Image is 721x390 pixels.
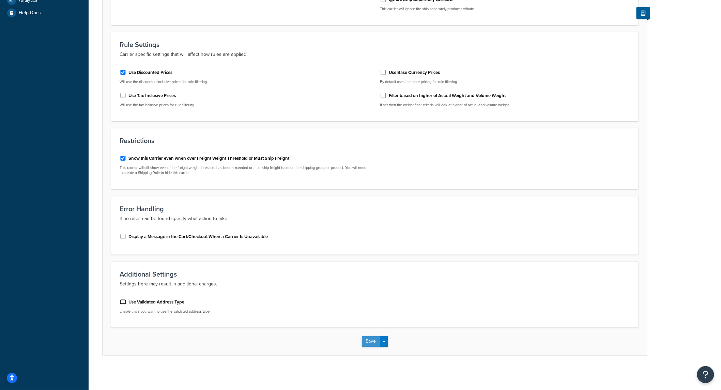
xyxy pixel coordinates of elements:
label: Use Base Currency Prices [389,69,440,76]
button: Open Resource Center [697,366,714,383]
h3: Restrictions [120,137,630,144]
p: Enable this if you want to use the validated address type [120,309,370,314]
p: Will use the discounted inclusive prices for rule filtering [120,79,370,84]
label: Show this Carrier even when over Freight Weight Threshold or Must Ship Freight [128,155,289,161]
p: If set then the weight filter criteria will look at higher of actual and volume weight [380,103,630,108]
label: Use Validated Address Type [128,299,184,305]
h3: Rule Settings [120,41,630,48]
label: Filter based on higher of Actual Weight and Volume Weight [389,93,506,99]
span: Help Docs [19,10,41,16]
button: Save [362,336,380,347]
p: Will use the tax inclusive prices for rule filtering [120,103,370,108]
p: Carrier specific settings that will affect how rules are applied. [120,50,630,59]
label: Display a Message in the Cart/Checkout When a Carrier Is Unavailable [128,234,268,240]
p: This carrier will still show even if the freight weight threshold has been exceeded or must ship ... [120,165,370,176]
label: Use Tax Inclusive Prices [128,93,176,99]
a: Help Docs [5,7,83,19]
p: This carrier will ignore the ship separately product attribute [380,6,630,12]
label: Use Discounted Prices [128,69,172,76]
h3: Additional Settings [120,270,630,278]
h3: Error Handling [120,205,630,213]
p: By default uses the store pricing for rule filtering [380,79,630,84]
p: Settings here may result in additional charges. [120,280,630,288]
button: Show Help Docs [636,7,650,19]
p: If no rates can be found specify what action to take [120,215,630,223]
